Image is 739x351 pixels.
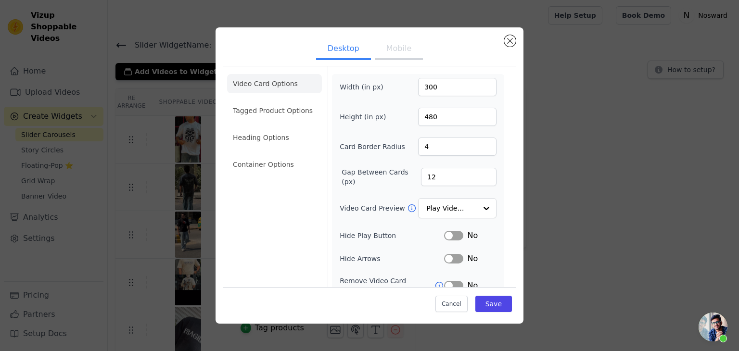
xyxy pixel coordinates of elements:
label: Card Border Radius [340,142,405,151]
label: Remove Video Card Shadow [340,276,434,295]
button: Close modal [504,35,516,47]
label: Height (in px) [340,112,392,122]
li: Container Options [227,155,322,174]
label: Video Card Preview [340,203,407,213]
li: Heading Options [227,128,322,147]
label: Hide Play Button [340,231,444,240]
span: No [467,230,478,241]
button: Save [475,296,512,312]
span: No [467,253,478,264]
button: Cancel [435,296,468,312]
div: Open chat [699,313,727,341]
li: Tagged Product Options [227,101,322,120]
li: Video Card Options [227,74,322,93]
label: Hide Arrows [340,254,444,263]
button: Mobile [375,39,423,60]
label: Gap Between Cards (px) [342,167,421,187]
button: Desktop [316,39,371,60]
label: Width (in px) [340,82,392,92]
span: No [467,280,478,291]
